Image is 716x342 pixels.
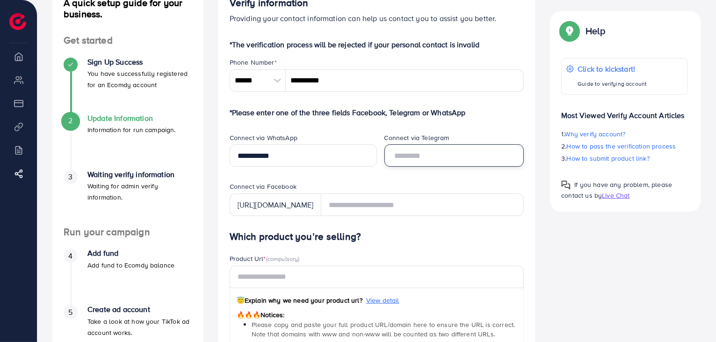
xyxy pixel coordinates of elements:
p: Waiting for admin verify information. [87,180,192,203]
div: [URL][DOMAIN_NAME] [230,193,321,216]
li: Add fund [52,249,203,305]
label: Product Url [230,254,300,263]
li: Sign Up Success [52,58,203,114]
span: Live Chat [602,191,629,200]
label: Connect via WhatsApp [230,133,297,142]
span: Notices: [237,310,285,320]
img: Popup guide [561,22,578,39]
p: *Please enter one of the three fields Facebook, Telegram or WhatsApp [230,107,524,118]
iframe: Chat [676,300,709,335]
h4: Get started [52,35,203,46]
img: logo [9,13,26,30]
span: Why verify account? [565,129,626,139]
h4: Which product you’re selling? [230,231,524,243]
h4: Waiting verify information [87,170,192,179]
span: 3 [68,171,72,182]
p: 1. [561,128,688,140]
h4: Sign Up Success [87,58,192,67]
h4: Run your campaign [52,226,203,238]
h4: Add fund [87,249,174,258]
p: *The verification process will be rejected if your personal contact is invalid [230,39,524,50]
span: View detail [366,296,399,305]
li: Waiting verify information [52,170,203,226]
label: Phone Number [230,58,277,67]
p: 2. [561,141,688,152]
p: You have successfully registered for an Ecomdy account [87,68,192,90]
p: Take a look at how your TikTok ad account works. [87,316,192,338]
span: 5 [68,307,72,318]
p: 3. [561,153,688,164]
p: Guide to verifying account [578,78,647,89]
span: 🔥🔥🔥 [237,310,260,320]
h4: Update Information [87,114,176,123]
span: If you have any problem, please contact us by [561,180,672,200]
span: 😇 [237,296,245,305]
span: (compulsory) [266,254,300,263]
span: 2 [68,115,72,126]
label: Connect via Facebook [230,182,297,191]
p: Help [586,25,605,37]
li: Update Information [52,114,203,170]
p: Information for run campaign. [87,124,176,135]
p: Click to kickstart! [578,63,647,74]
p: Most Viewed Verify Account Articles [561,102,688,121]
p: Add fund to Ecomdy balance [87,260,174,271]
span: Please copy and paste your full product URL/domain here to ensure the URL is correct. Note that d... [252,320,515,339]
span: Explain why we need your product url? [237,296,362,305]
p: Providing your contact information can help us contact you to assist you better. [230,13,524,24]
span: How to pass the verification process [567,141,676,151]
span: 4 [68,251,72,261]
img: Popup guide [561,180,571,190]
h4: Create ad account [87,305,192,314]
label: Connect via Telegram [384,133,449,142]
span: How to submit product link? [567,154,650,163]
